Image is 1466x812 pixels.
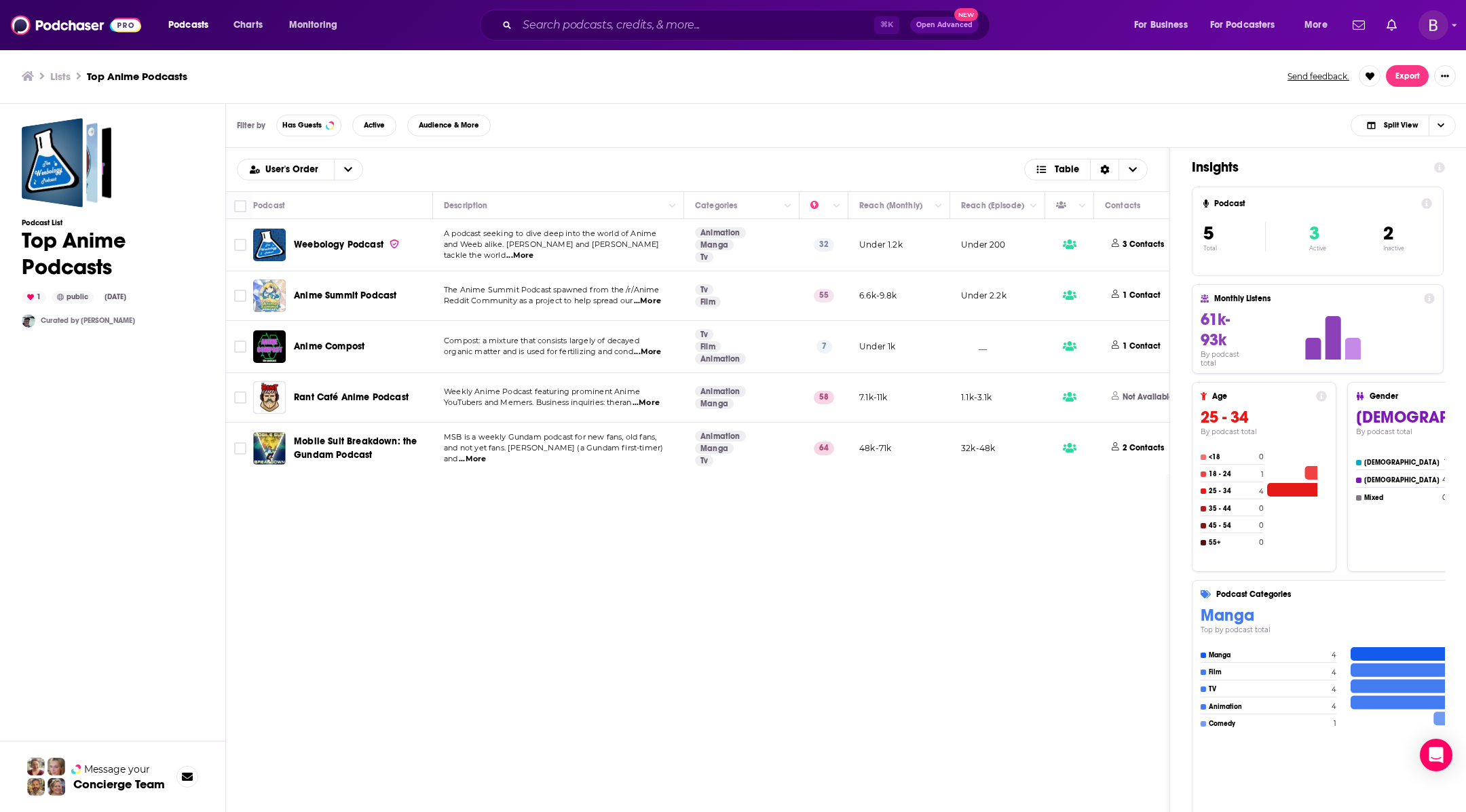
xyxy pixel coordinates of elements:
[780,197,796,214] button: Column Actions
[1259,538,1264,547] h4: 0
[517,14,874,36] input: Search podcasts, credits, & more...
[506,250,533,261] span: ...More
[695,296,721,307] a: Film
[73,777,165,791] h3: Concierge Team
[1201,407,1327,427] h3: 25 - 34
[234,442,246,455] span: Toggle select row
[419,121,479,129] span: Audience & More
[27,758,45,775] img: Sydney Profile
[1386,65,1429,87] button: Export
[364,121,385,129] span: Active
[859,341,895,352] p: Under 1k
[294,239,383,250] span: Weebology Podcast
[41,316,135,325] a: Curated by [PERSON_NAME]
[253,197,285,214] div: Podcast
[1351,115,1456,136] h2: Choose View
[407,115,491,136] button: Audience & More
[916,22,973,28] span: Open Advanced
[444,387,640,396] span: Weekly Anime Podcast featuring prominent Anime
[50,70,71,83] a: Lists
[961,197,1024,214] div: Reach (Episode)
[1334,719,1336,728] h4: 1
[633,398,660,408] span: ...More
[1209,685,1328,693] h4: TV
[1259,487,1264,496] h4: 4
[1056,197,1075,214] div: Has Guests
[814,391,834,404] p: 58
[444,347,633,356] span: organic matter and is used for fertilizing and cond
[695,341,721,352] a: Film
[1364,459,1442,467] h4: [DEMOGRAPHIC_DATA]
[1364,494,1440,502] h4: Mixed
[961,391,992,403] p: 1.1k-3.1k
[810,197,829,214] div: Power Score
[634,347,661,357] span: ...More
[280,14,355,36] button: open menu
[253,330,286,363] img: Anime Compost
[352,115,396,136] button: Active
[389,238,400,250] img: verified Badge
[22,314,35,328] img: Ethan_Weebology
[289,16,337,35] span: Monitoring
[1123,391,1173,403] p: Not Available
[444,229,656,238] span: A podcast seeking to dive deep into the world of Anime
[695,197,737,214] div: Categories
[237,121,265,130] h3: Filter by
[444,296,633,305] span: Reddit Community as a project to help spread our
[48,758,65,775] img: Jules Profile
[1090,159,1119,180] div: Sort Direction
[695,398,734,409] a: Manga
[961,341,987,352] p: __
[276,115,341,136] button: Has Guests
[1201,350,1256,368] h4: By podcast total
[444,443,663,463] span: and not yet fans. [PERSON_NAME] (a Gundam first-timer) and
[1209,668,1328,676] h4: Film
[253,381,286,414] img: Rant Café Anime Podcast
[1024,159,1148,180] button: Choose View
[695,353,746,364] a: Animation
[1192,159,1423,176] h1: Insights
[1383,245,1404,252] p: Inactive
[84,762,150,776] span: Message your
[1105,279,1171,312] button: 1 Contact
[225,14,271,36] a: Charts
[1216,589,1466,599] h4: Podcast Categories
[22,291,46,303] div: 1
[695,443,734,454] a: Manga
[1105,329,1171,364] button: 1 Contact
[1123,239,1164,250] p: 3 Contacts
[1201,427,1327,436] h4: By podcast total
[294,290,396,301] span: Anime Summit Podcast
[265,165,323,174] span: User's Order
[695,227,746,238] a: Animation
[1209,720,1330,728] h4: Comedy
[253,432,286,465] img: Mobile Suit Breakdown: the Gundam Podcast
[444,285,660,294] span: The Anime Summit Podcast spawned from the /r/Anime
[1210,16,1275,35] span: For Podcasters
[1214,294,1418,303] h4: Monthly Listens
[1364,476,1440,484] h4: [DEMOGRAPHIC_DATA]
[294,391,409,404] a: Rant Café Anime Podcast
[1209,470,1258,478] h4: 18 - 24
[234,239,246,251] span: Toggle select row
[1332,685,1336,694] h4: 4
[859,239,903,250] p: Under 1.2k
[1259,521,1264,530] h4: 0
[234,290,246,302] span: Toggle select row
[664,197,681,214] button: Column Actions
[1209,522,1256,530] h4: 45 - 54
[234,391,246,404] span: Toggle select row
[294,341,364,352] span: Anime Compost
[874,16,899,34] span: ⌘ K
[22,218,204,227] h3: Podcast List
[1105,197,1140,214] div: Contacts
[1123,341,1161,352] p: 1 Contact
[814,442,834,455] p: 64
[1381,14,1402,37] a: Show notifications dropdown
[961,239,1006,250] p: Under 200
[1123,290,1161,301] p: 1 Contact
[859,442,891,454] p: 48k-71k
[695,431,746,442] a: Animation
[816,340,832,353] p: 7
